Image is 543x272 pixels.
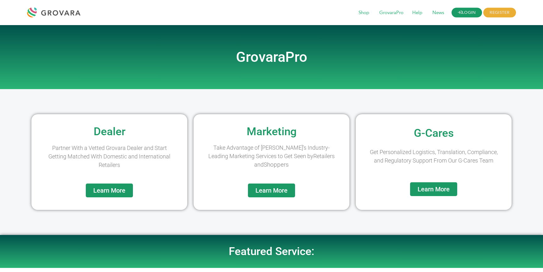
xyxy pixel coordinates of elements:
[197,126,346,137] h2: Marketing
[264,161,289,168] span: Shoppers
[354,9,374,16] a: Shop
[408,7,427,19] span: Help
[418,186,450,192] span: Learn More
[248,184,295,197] a: Learn More
[428,7,448,19] span: News
[359,128,508,139] h2: G-Cares
[92,50,451,64] h2: GrovaraPro
[35,126,184,137] h2: Dealer
[44,144,175,169] p: Partner With a Vetted Grovara Dealer and Start Getting Matched With Domestic and International Re...
[92,246,451,257] h2: Featured Service:
[375,7,408,19] span: GrovaraPro
[410,182,457,196] a: Learn More
[86,184,133,197] a: Learn More
[206,143,337,169] p: Take Advantage of [PERSON_NAME]’s Industry-Leading Marketing Services to Get Seen by
[375,9,408,16] a: GrovaraPro
[255,187,288,194] span: Learn More
[408,9,427,16] a: Help
[452,8,482,18] a: LOGIN
[93,187,125,194] span: Learn More
[483,8,516,18] span: REGISTER
[428,9,448,16] a: News
[354,7,374,19] span: Shop
[368,148,499,165] p: Get Personalized Logistics, Translation, Compliance, and Regulatory Support From Our G-Cares Team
